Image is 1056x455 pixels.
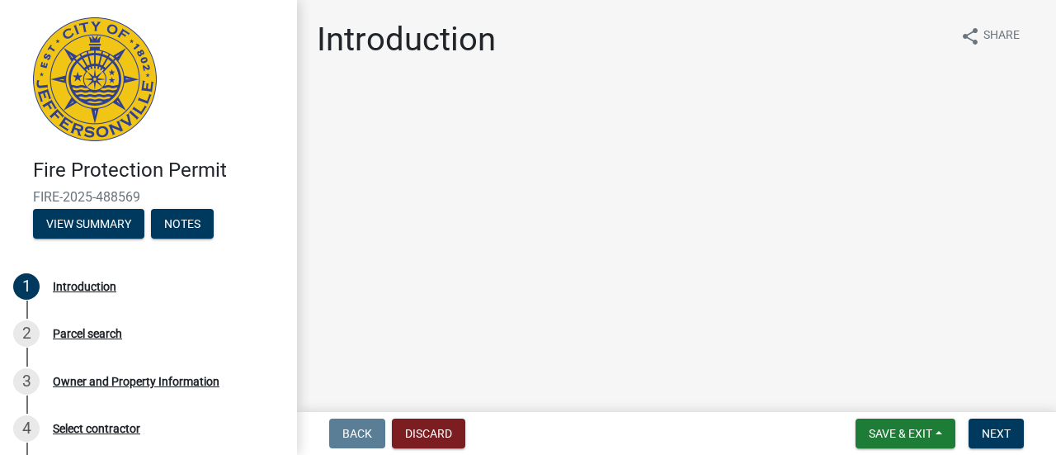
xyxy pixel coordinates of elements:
[33,209,144,239] button: View Summary
[13,368,40,395] div: 3
[969,419,1024,448] button: Next
[151,218,214,231] wm-modal-confirm: Notes
[392,419,465,448] button: Discard
[33,189,264,205] span: FIRE-2025-488569
[982,427,1011,440] span: Next
[53,281,116,292] div: Introduction
[342,427,372,440] span: Back
[33,17,157,141] img: City of Jeffersonville, Indiana
[869,427,932,440] span: Save & Exit
[53,328,122,339] div: Parcel search
[947,20,1033,52] button: shareShare
[960,26,980,46] i: share
[856,419,955,448] button: Save & Exit
[13,273,40,300] div: 1
[53,423,140,434] div: Select contractor
[33,159,284,182] h4: Fire Protection Permit
[317,20,496,59] h1: Introduction
[33,218,144,231] wm-modal-confirm: Summary
[329,419,385,448] button: Back
[13,320,40,347] div: 2
[53,376,219,387] div: Owner and Property Information
[13,415,40,442] div: 4
[983,26,1020,46] span: Share
[151,209,214,239] button: Notes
